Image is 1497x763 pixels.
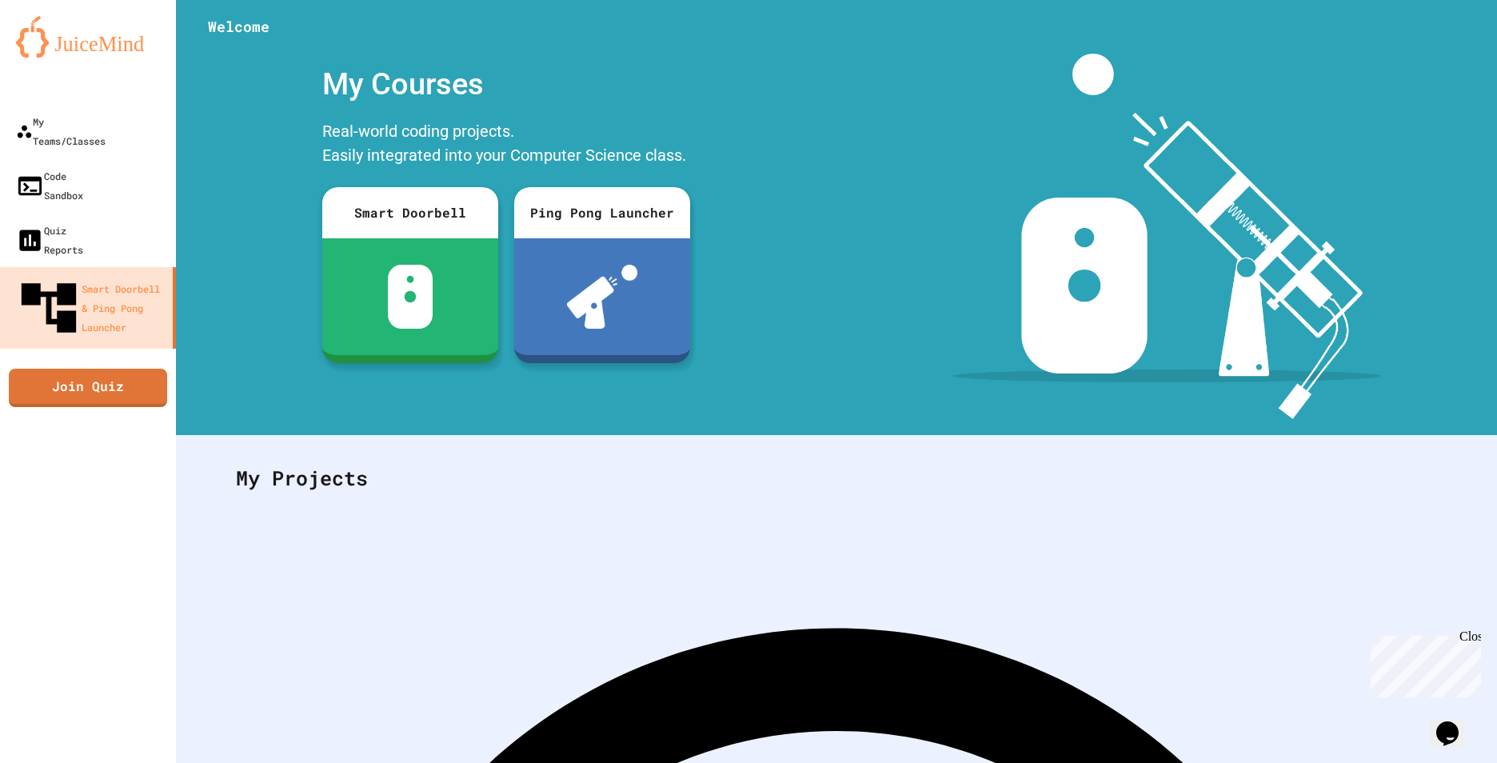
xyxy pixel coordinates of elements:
img: logo-orange.svg [16,16,160,58]
div: Code Sandbox [16,166,83,205]
a: Join Quiz [9,369,167,407]
div: My Courses [314,54,698,115]
div: Ping Pong Launcher [514,187,690,238]
iframe: chat widget [1364,629,1481,697]
img: sdb-white.svg [388,265,433,329]
img: ppl-with-ball.png [567,265,638,329]
div: My Projects [220,447,1453,509]
iframe: chat widget [1430,699,1481,747]
div: My Teams/Classes [16,112,106,150]
div: Quiz Reports [16,221,83,259]
div: Chat with us now!Close [6,6,110,102]
img: banner-image-my-projects.png [952,54,1381,419]
div: Smart Doorbell & Ping Pong Launcher [16,275,166,341]
div: Real-world coding projects. Easily integrated into your Computer Science class. [314,115,698,175]
div: Smart Doorbell [322,187,498,238]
